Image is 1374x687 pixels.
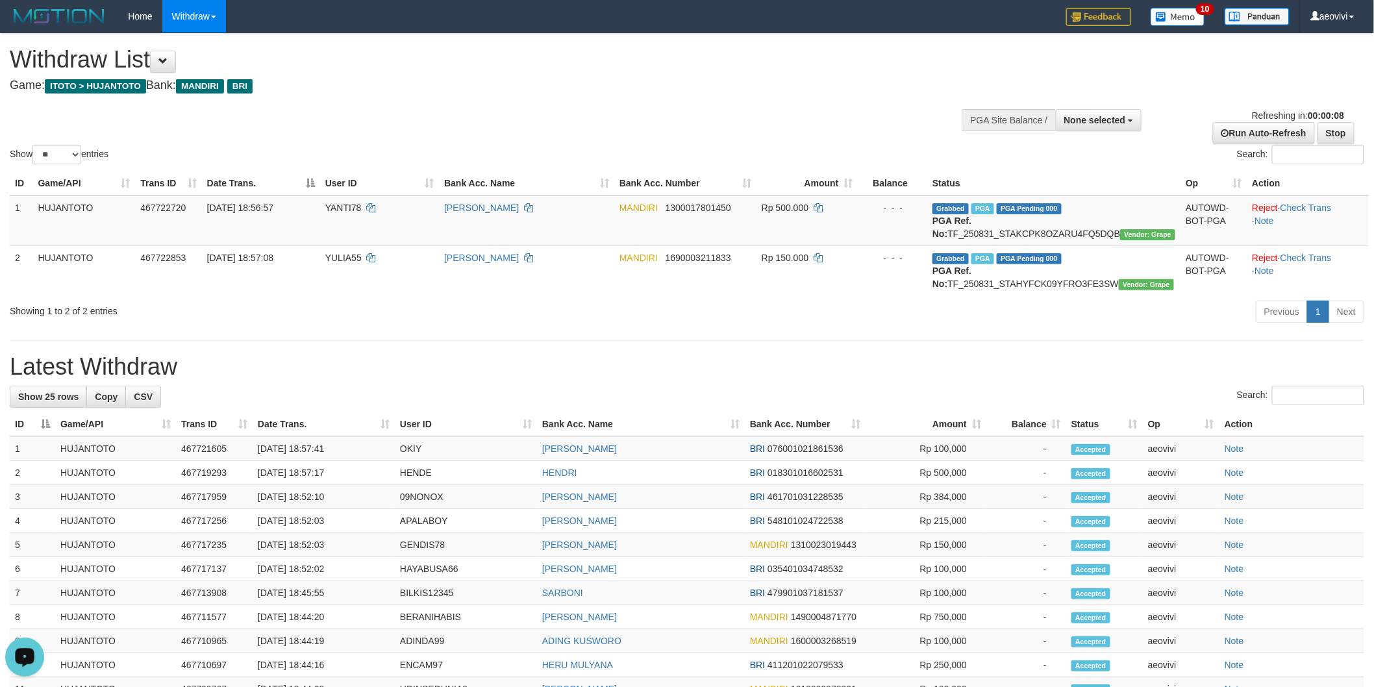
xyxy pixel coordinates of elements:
span: 10 [1196,3,1214,15]
span: 467722720 [140,203,186,213]
a: CSV [125,386,161,408]
td: - [986,436,1066,461]
a: Note [1225,636,1244,646]
td: [DATE] 18:57:17 [253,461,395,485]
td: [DATE] 18:44:19 [253,629,395,653]
td: Rp 250,000 [866,653,986,677]
span: Refreshing in: [1252,110,1344,121]
img: MOTION_logo.png [10,6,108,26]
td: 6 [10,557,55,581]
a: Note [1225,588,1244,598]
td: 2 [10,245,32,295]
span: Accepted [1071,660,1110,671]
a: ADING KUSWORO [542,636,621,646]
td: HUJANTOTO [55,461,176,485]
td: 467711577 [176,605,253,629]
span: Accepted [1071,564,1110,575]
th: Date Trans.: activate to sort column ascending [253,412,395,436]
td: 467721605 [176,436,253,461]
button: None selected [1056,109,1142,131]
td: 467717959 [176,485,253,509]
span: Copy 479901037181537 to clipboard [768,588,843,598]
td: aeovivi [1143,485,1219,509]
td: [DATE] 18:44:16 [253,653,395,677]
td: Rp 750,000 [866,605,986,629]
span: Rp 150.000 [762,253,808,263]
td: [DATE] 18:44:20 [253,605,395,629]
td: aeovivi [1143,653,1219,677]
td: aeovivi [1143,581,1219,605]
span: Accepted [1071,444,1110,455]
span: Copy 035401034748532 to clipboard [768,564,843,574]
span: BRI [227,79,253,94]
a: Stop [1318,122,1355,144]
span: Copy 018301016602531 to clipboard [768,468,843,478]
th: Op: activate to sort column ascending [1180,171,1247,195]
img: Feedback.jpg [1066,8,1131,26]
a: Reject [1252,253,1278,263]
span: Copy 1300017801450 to clipboard [666,203,731,213]
a: [PERSON_NAME] [542,516,617,526]
b: PGA Ref. No: [932,266,971,289]
a: Note [1225,468,1244,478]
a: [PERSON_NAME] [542,540,617,550]
span: YULIA55 [325,253,362,263]
td: 467717256 [176,509,253,533]
td: [DATE] 18:52:02 [253,557,395,581]
span: Marked by aeovivi [971,253,994,264]
td: [DATE] 18:52:03 [253,509,395,533]
span: CSV [134,392,153,402]
span: Copy 461701031228535 to clipboard [768,492,843,502]
span: Copy 1690003211833 to clipboard [666,253,731,263]
td: HUJANTOTO [55,653,176,677]
span: Copy 1490004871770 to clipboard [791,612,856,622]
td: [DATE] 18:57:41 [253,436,395,461]
span: MANDIRI [750,540,788,550]
strong: 00:00:08 [1308,110,1344,121]
input: Search: [1272,386,1364,405]
td: aeovivi [1143,533,1219,557]
span: BRI [750,516,765,526]
td: 1 [10,195,32,246]
span: Accepted [1071,516,1110,527]
td: APALABOY [395,509,537,533]
span: Accepted [1071,540,1110,551]
th: Bank Acc. Name: activate to sort column ascending [537,412,745,436]
th: Balance: activate to sort column ascending [986,412,1066,436]
td: · · [1247,195,1369,246]
a: Note [1255,216,1274,226]
td: Rp 150,000 [866,533,986,557]
h1: Withdraw List [10,47,903,73]
td: aeovivi [1143,509,1219,533]
b: PGA Ref. No: [932,216,971,239]
span: MANDIRI [619,203,658,213]
th: Bank Acc. Number: activate to sort column ascending [745,412,866,436]
span: 467722853 [140,253,186,263]
td: HUJANTOTO [55,557,176,581]
td: HUJANTOTO [55,509,176,533]
a: [PERSON_NAME] [542,443,617,454]
a: Run Auto-Refresh [1213,122,1315,144]
td: 9 [10,629,55,653]
td: AUTOWD-BOT-PGA [1180,195,1247,246]
td: ENCAM97 [395,653,537,677]
td: Rp 100,000 [866,436,986,461]
td: 467717137 [176,557,253,581]
span: Copy [95,392,118,402]
th: Game/API: activate to sort column ascending [32,171,135,195]
span: Accepted [1071,492,1110,503]
span: BRI [750,564,765,574]
span: BRI [750,660,765,670]
span: Copy 1600003268519 to clipboard [791,636,856,646]
td: - [986,533,1066,557]
td: - [986,653,1066,677]
img: panduan.png [1225,8,1290,25]
td: aeovivi [1143,629,1219,653]
td: aeovivi [1143,557,1219,581]
td: [DATE] 18:45:55 [253,581,395,605]
select: Showentries [32,145,81,164]
span: BRI [750,492,765,502]
a: 1 [1307,301,1329,323]
th: Balance [858,171,928,195]
span: Marked by aeovivi [971,203,994,214]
